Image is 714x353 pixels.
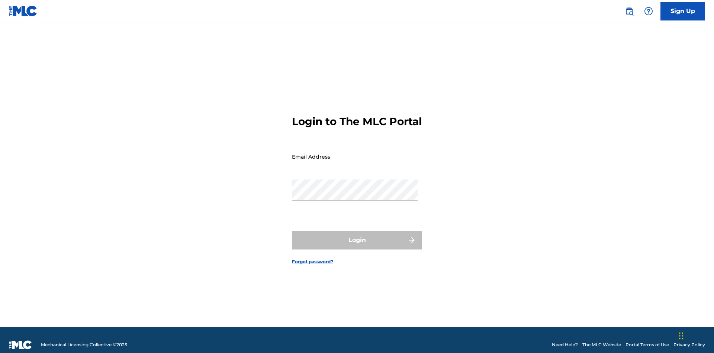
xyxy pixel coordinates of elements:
a: Public Search [622,4,637,19]
div: Drag [679,325,684,347]
a: The MLC Website [582,341,621,348]
a: Sign Up [660,2,705,20]
img: search [625,7,634,16]
h3: Login to The MLC Portal [292,115,422,128]
a: Forgot password? [292,258,333,265]
div: Help [641,4,656,19]
img: logo [9,340,32,349]
a: Need Help? [552,341,578,348]
a: Portal Terms of Use [625,341,669,348]
img: help [644,7,653,16]
a: Privacy Policy [673,341,705,348]
iframe: Chat Widget [677,317,714,353]
img: MLC Logo [9,6,38,16]
span: Mechanical Licensing Collective © 2025 [41,341,127,348]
